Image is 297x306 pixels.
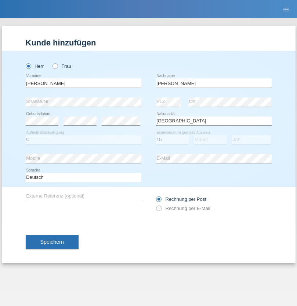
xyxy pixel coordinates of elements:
input: Rechnung per E-Mail [156,206,161,215]
i: menu [282,6,290,13]
label: Rechnung per Post [156,196,206,202]
button: Speichern [26,235,79,249]
input: Frau [52,63,57,68]
a: menu [279,7,293,11]
input: Herr [26,63,30,68]
label: Herr [26,63,44,69]
input: Rechnung per Post [156,196,161,206]
span: Speichern [40,239,64,245]
label: Rechnung per E-Mail [156,206,210,211]
h1: Kunde hinzufügen [26,38,272,47]
label: Frau [52,63,71,69]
